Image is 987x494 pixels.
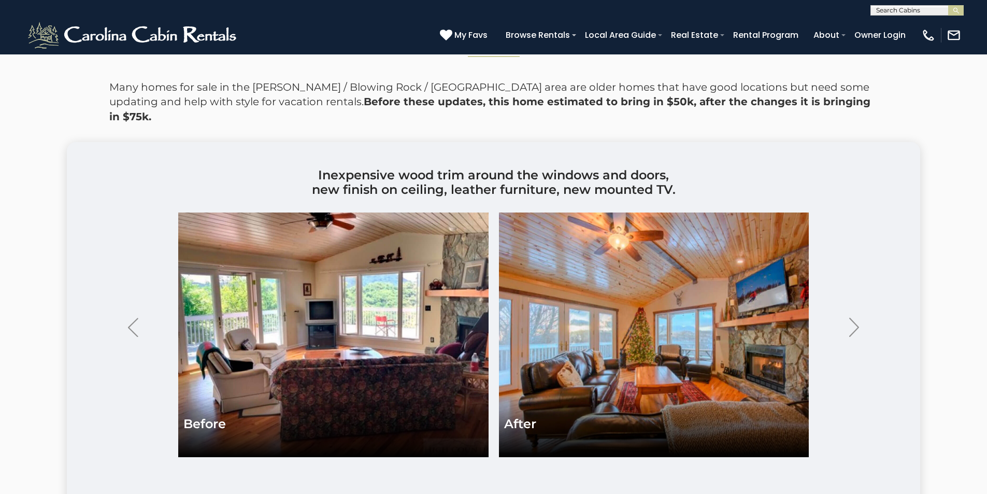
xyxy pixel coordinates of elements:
a: Browse Rentals [500,26,575,44]
button: Previous [116,304,150,350]
button: Next [837,304,871,350]
a: My Favs [440,29,490,42]
a: Local Area Guide [580,26,661,44]
p: Many homes for sale in the [PERSON_NAME] / Blowing Rock / [GEOGRAPHIC_DATA] area are older homes ... [109,80,877,124]
img: arrow [849,318,860,337]
strong: Before these updates, this home estimated to bring in $50k, after the changes it is bringing in $... [109,95,870,123]
h3: Inexpensive wood trim around the windows and doors, new finish on ceiling, leather furniture, new... [306,168,681,197]
a: Rental Program [728,26,804,44]
a: Owner Login [849,26,911,44]
img: mail-regular-white.png [947,28,961,43]
p: After [504,417,536,431]
img: # [499,213,809,457]
span: My Favs [454,29,488,41]
img: arrow [128,318,138,337]
img: # [178,213,489,457]
img: phone-regular-white.png [921,28,936,43]
a: # # Before After [178,213,809,457]
a: Real Estate [666,26,723,44]
a: About [808,26,845,44]
p: Before [183,417,226,431]
img: White-1-2.png [26,20,241,51]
